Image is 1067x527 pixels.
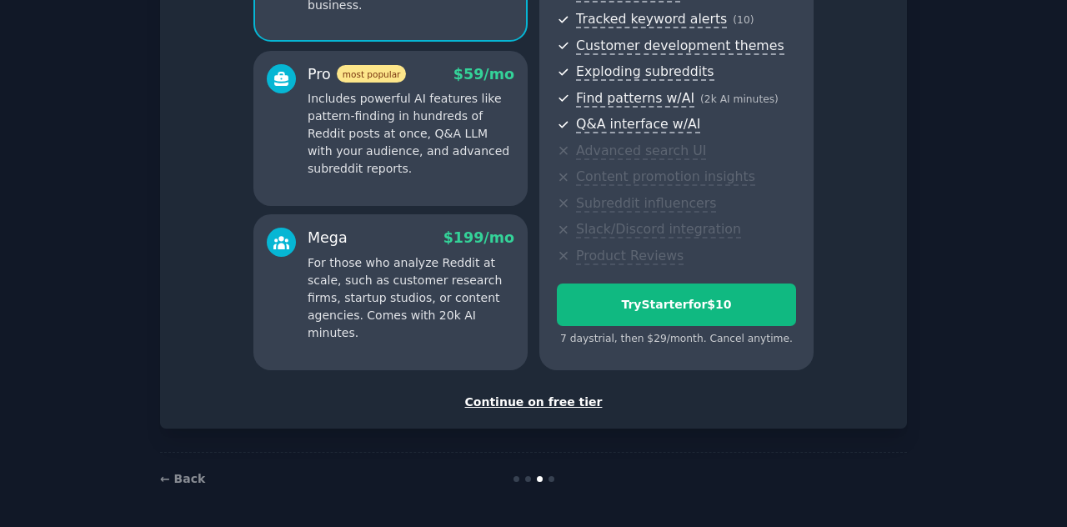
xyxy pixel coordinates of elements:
div: Continue on free tier [178,394,889,411]
span: Tracked keyword alerts [576,11,727,28]
span: Subreddit influencers [576,195,716,213]
div: Try Starter for $10 [558,296,795,314]
p: For those who analyze Reddit at scale, such as customer research firms, startup studios, or conte... [308,254,514,342]
div: Pro [308,64,406,85]
span: Content promotion insights [576,168,755,186]
a: ← Back [160,472,205,485]
span: Product Reviews [576,248,684,265]
span: ( 2k AI minutes ) [700,93,779,105]
span: ( 10 ) [733,14,754,26]
button: TryStarterfor$10 [557,284,796,326]
span: Slack/Discord integration [576,221,741,238]
span: Find patterns w/AI [576,90,694,108]
div: Mega [308,228,348,248]
span: Q&A interface w/AI [576,116,700,133]
p: Includes powerful AI features like pattern-finding in hundreds of Reddit posts at once, Q&A LLM w... [308,90,514,178]
span: Customer development themes [576,38,784,55]
span: $ 59 /mo [453,66,514,83]
span: Advanced search UI [576,143,706,160]
div: 7 days trial, then $ 29 /month . Cancel anytime. [557,332,796,347]
span: most popular [337,65,407,83]
span: Exploding subreddits [576,63,714,81]
span: $ 199 /mo [443,229,514,246]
